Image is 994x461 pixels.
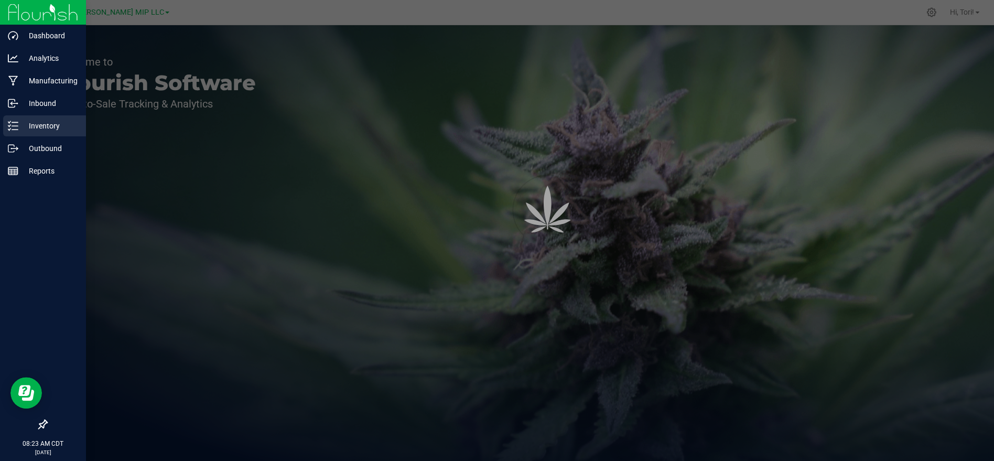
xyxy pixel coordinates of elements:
inline-svg: Dashboard [8,30,18,41]
p: Reports [18,165,81,177]
p: Inbound [18,97,81,110]
inline-svg: Outbound [8,143,18,154]
p: Dashboard [18,29,81,42]
iframe: Resource center [10,377,42,409]
p: [DATE] [5,448,81,456]
inline-svg: Inbound [8,98,18,109]
inline-svg: Reports [8,166,18,176]
p: Inventory [18,120,81,132]
p: Analytics [18,52,81,65]
p: Manufacturing [18,74,81,87]
inline-svg: Analytics [8,53,18,63]
p: Outbound [18,142,81,155]
inline-svg: Manufacturing [8,76,18,86]
p: 08:23 AM CDT [5,439,81,448]
inline-svg: Inventory [8,121,18,131]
